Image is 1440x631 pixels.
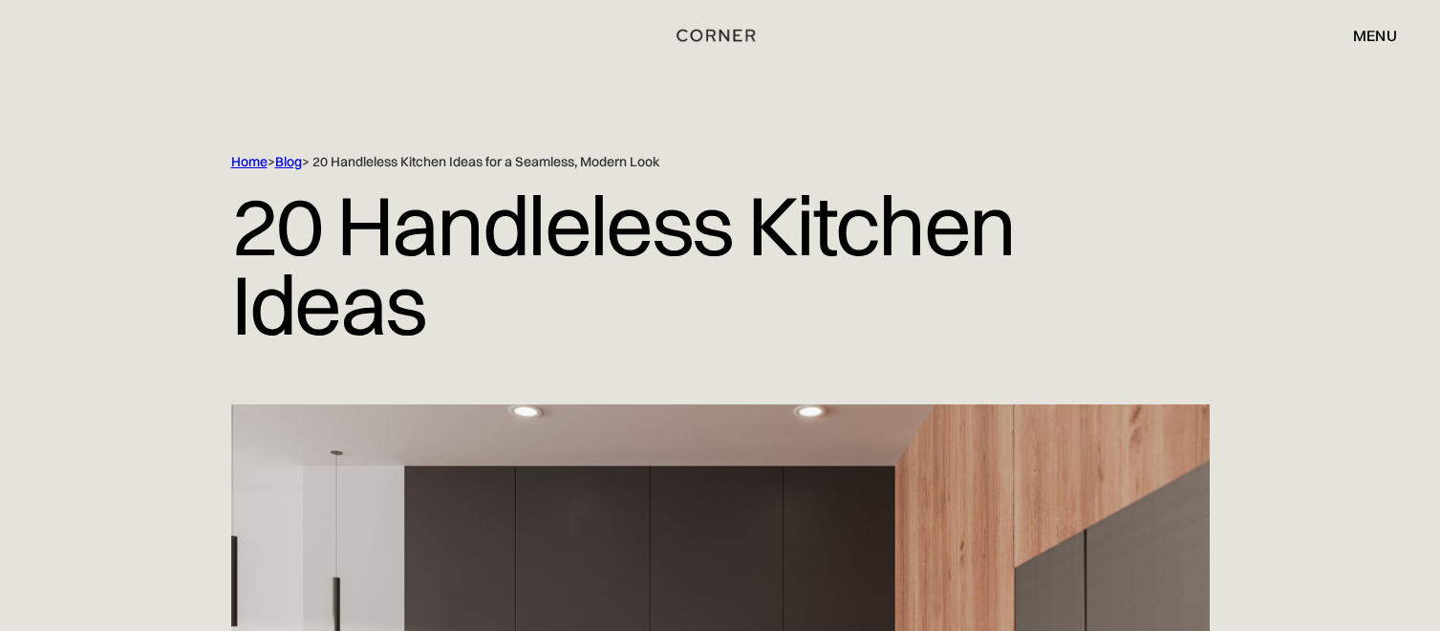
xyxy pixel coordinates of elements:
a: home [673,23,767,48]
h1: 20 Handleless Kitchen Ideas [231,171,1210,359]
a: Blog [275,153,302,170]
a: Home [231,153,268,170]
div: > > 20 Handleless Kitchen Ideas for a Seamless, Modern Look [231,153,1129,171]
div: menu [1334,19,1397,52]
div: menu [1353,28,1397,43]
